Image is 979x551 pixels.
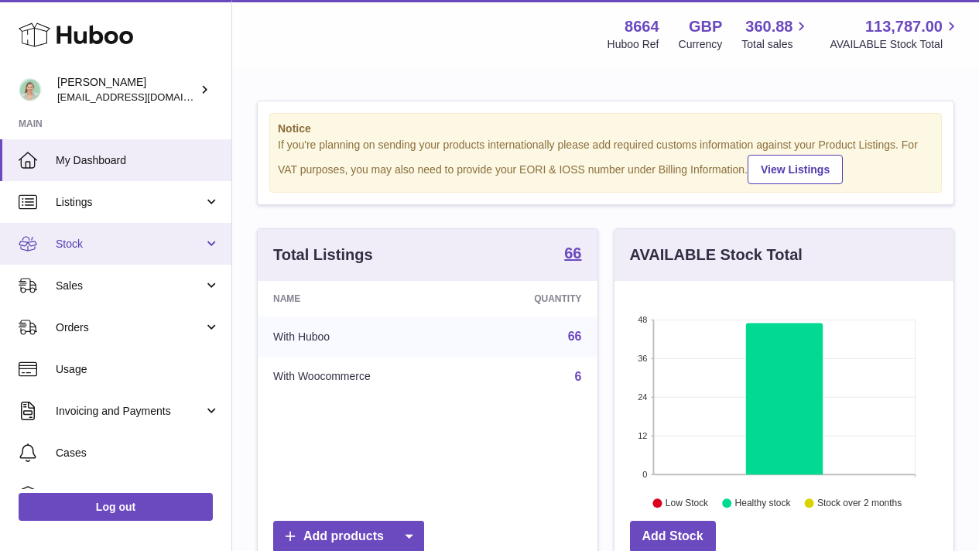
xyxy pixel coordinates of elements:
th: Name [258,281,468,317]
text: 36 [638,354,647,363]
td: With Huboo [258,317,468,357]
text: Healthy stock [734,498,791,508]
strong: 66 [564,245,581,261]
strong: Notice [278,121,933,136]
span: Invoicing and Payments [56,404,204,419]
text: Stock over 2 months [817,498,902,508]
span: Usage [56,362,220,377]
span: AVAILABLE Stock Total [830,37,960,52]
span: Orders [56,320,204,335]
th: Quantity [468,281,597,317]
td: With Woocommerce [258,357,468,397]
a: View Listings [748,155,843,184]
strong: 8664 [625,16,659,37]
span: Stock [56,237,204,252]
text: 12 [638,431,647,440]
h3: Total Listings [273,245,373,265]
h3: AVAILABLE Stock Total [630,245,803,265]
img: hello@thefacialcuppingexpert.com [19,78,42,101]
div: Huboo Ref [608,37,659,52]
div: [PERSON_NAME] [57,75,197,104]
span: [EMAIL_ADDRESS][DOMAIN_NAME] [57,91,228,103]
span: Channels [56,488,220,502]
div: Currency [679,37,723,52]
a: Log out [19,493,213,521]
text: 48 [638,315,647,324]
text: 0 [642,470,647,479]
span: Total sales [741,37,810,52]
a: 360.88 Total sales [741,16,810,52]
span: Cases [56,446,220,460]
a: 66 [564,245,581,264]
a: 6 [575,370,582,383]
span: 113,787.00 [865,16,943,37]
div: If you're planning on sending your products internationally please add required customs informati... [278,138,933,184]
span: My Dashboard [56,153,220,168]
span: Sales [56,279,204,293]
span: Listings [56,195,204,210]
text: 24 [638,392,647,402]
text: Low Stock [665,498,708,508]
a: 66 [568,330,582,343]
strong: GBP [689,16,722,37]
span: 360.88 [745,16,792,37]
a: 113,787.00 AVAILABLE Stock Total [830,16,960,52]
